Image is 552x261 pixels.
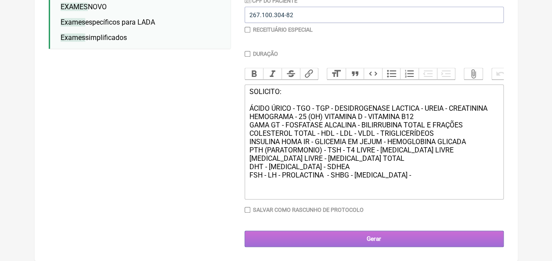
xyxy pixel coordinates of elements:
span: Exames [61,18,85,26]
button: Quote [346,68,364,80]
button: Attach Files [464,68,483,80]
button: Undo [492,68,510,80]
button: Increase Level [437,68,455,80]
label: Duração [253,51,278,57]
span: simplificados [61,33,127,42]
input: Gerar [245,231,504,247]
button: Bold [245,68,263,80]
span: NOVO [61,3,107,11]
button: Decrease Level [419,68,437,80]
span: Exames [61,33,85,42]
button: Italic [263,68,281,80]
button: Numbers [400,68,419,80]
button: Bullets [382,68,400,80]
button: Strikethrough [281,68,300,80]
button: Link [300,68,318,80]
label: Salvar como rascunho de Protocolo [253,207,364,213]
label: Receituário Especial [253,26,313,33]
div: SOLICITO: ÁCIDO ÚRICO - TGO - TGP - DESIDROGENASE LACTICA - UREIA - CREATININA HEMOGRAMA - 25 (OH... [249,87,498,196]
button: Heading [327,68,346,80]
button: Code [364,68,382,80]
span: EXAMES [61,3,88,11]
span: específicos para LADA [61,18,155,26]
